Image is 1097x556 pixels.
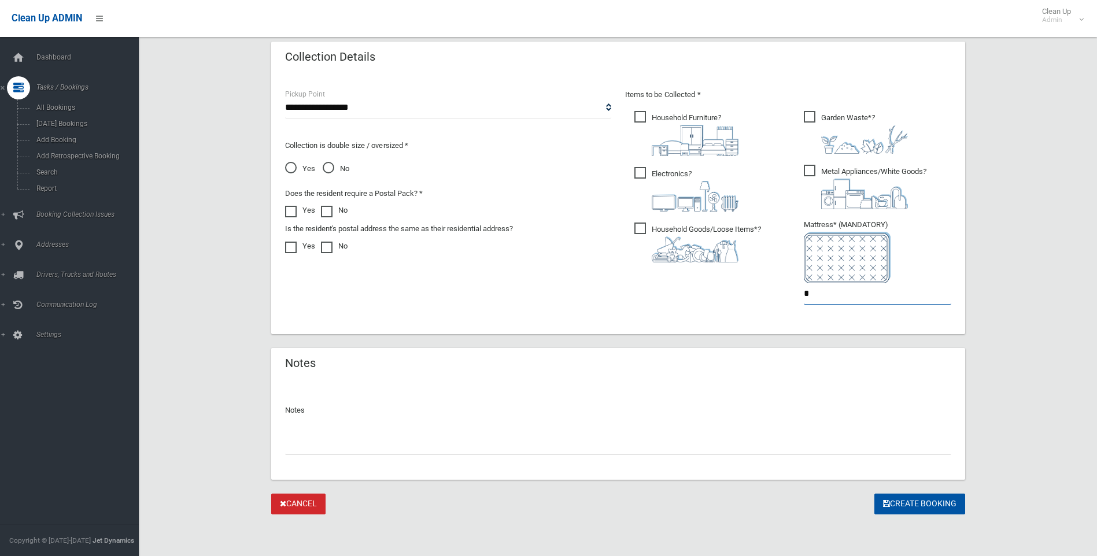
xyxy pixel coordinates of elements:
[634,111,738,156] span: Household Furniture
[323,162,349,176] span: No
[804,220,951,283] span: Mattress* (MANDATORY)
[12,13,82,24] span: Clean Up ADMIN
[9,536,91,544] span: Copyright © [DATE]-[DATE]
[285,239,315,253] label: Yes
[625,88,951,102] p: Items to be Collected *
[804,165,926,209] span: Metal Appliances/White Goods
[652,113,738,156] i: ?
[321,203,348,217] label: No
[285,403,951,417] p: Notes
[804,111,908,154] span: Garden Waste*
[634,223,761,262] span: Household Goods/Loose Items*
[33,83,147,91] span: Tasks / Bookings
[652,225,761,262] i: ?
[33,240,147,249] span: Addresses
[285,187,423,201] label: Does the resident require a Postal Pack? *
[33,120,138,128] span: [DATE] Bookings
[285,162,315,176] span: Yes
[33,270,147,279] span: Drivers, Trucks and Routes
[821,113,908,154] i: ?
[33,103,138,112] span: All Bookings
[271,46,389,68] header: Collection Details
[634,167,738,212] span: Electronics
[33,331,147,339] span: Settings
[285,203,315,217] label: Yes
[33,136,138,144] span: Add Booking
[33,301,147,309] span: Communication Log
[271,494,326,515] a: Cancel
[285,139,611,153] p: Collection is double size / oversized *
[321,239,348,253] label: No
[1042,16,1071,24] small: Admin
[285,222,513,236] label: Is the resident's postal address the same as their residential address?
[33,53,147,61] span: Dashboard
[821,179,908,209] img: 36c1b0289cb1767239cdd3de9e694f19.png
[652,169,738,212] i: ?
[652,125,738,156] img: aa9efdbe659d29b613fca23ba79d85cb.png
[93,536,134,544] strong: Jet Dynamics
[652,236,738,262] img: b13cc3517677393f34c0a387616ef184.png
[33,184,138,192] span: Report
[652,181,738,212] img: 394712a680b73dbc3d2a6a3a7ffe5a07.png
[33,152,138,160] span: Add Retrospective Booking
[271,352,330,375] header: Notes
[1036,7,1083,24] span: Clean Up
[33,168,138,176] span: Search
[821,167,926,209] i: ?
[804,232,891,283] img: e7408bece873d2c1783593a074e5cb2f.png
[33,210,147,218] span: Booking Collection Issues
[874,494,965,515] button: Create Booking
[821,125,908,154] img: 4fd8a5c772b2c999c83690221e5242e0.png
